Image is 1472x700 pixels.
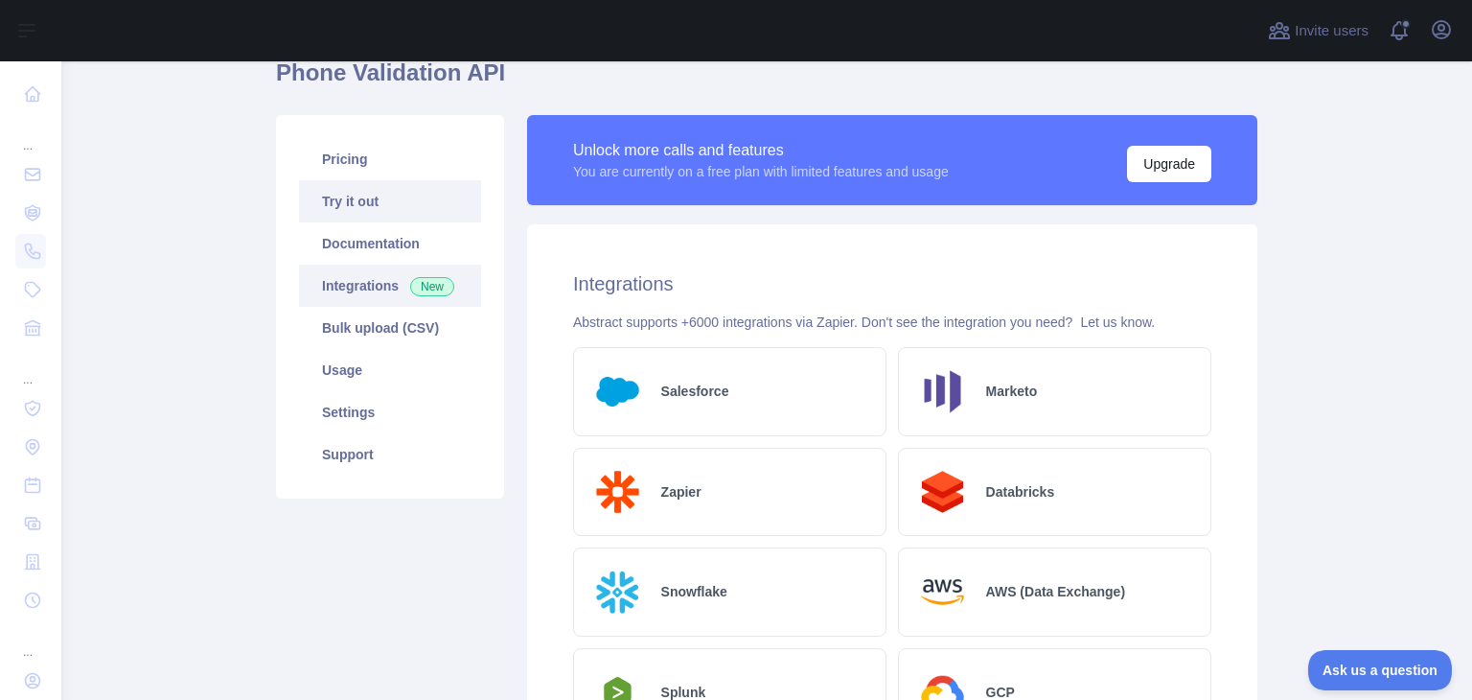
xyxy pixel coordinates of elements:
[1308,650,1453,690] iframe: Toggle Customer Support
[15,621,46,660] div: ...
[589,564,646,620] img: Logo
[661,582,727,601] h2: Snowflake
[589,464,646,521] img: Logo
[986,582,1125,601] h2: AWS (Data Exchange)
[299,307,481,349] a: Bulk upload (CSV)
[299,265,481,307] a: Integrations New
[15,115,46,153] div: ...
[661,382,729,401] h2: Salesforce
[410,277,454,296] span: New
[1264,15,1372,46] button: Invite users
[986,382,1038,401] h2: Marketo
[573,313,1211,332] div: Abstract supports +6000 integrations via Zapier. Don't see the integration you need?
[914,564,971,620] img: Logo
[914,363,971,420] img: Logo
[573,270,1211,297] h2: Integrations
[914,464,971,521] img: Logo
[299,391,481,433] a: Settings
[573,139,949,162] div: Unlock more calls and features
[15,349,46,387] div: ...
[299,433,481,476] a: Support
[1127,146,1211,182] button: Upgrade
[1295,20,1368,42] span: Invite users
[589,363,646,420] img: Logo
[299,138,481,180] a: Pricing
[986,482,1055,502] h2: Databricks
[299,222,481,265] a: Documentation
[573,162,949,181] div: You are currently on a free plan with limited features and usage
[276,58,1257,104] h1: Phone Validation API
[299,349,481,391] a: Usage
[299,180,481,222] a: Try it out
[1080,315,1155,330] a: Let us know.
[661,482,701,502] h2: Zapier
